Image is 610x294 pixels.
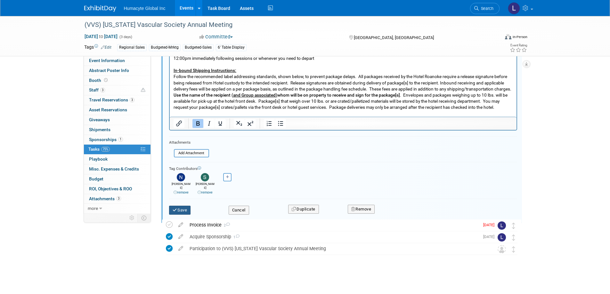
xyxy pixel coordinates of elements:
[89,137,123,142] span: Sponsorships
[4,118,343,137] p: Follow the recommended label addressing standards, shown below, to prevent package delays. All pa...
[512,223,515,229] i: Move task
[174,119,184,128] button: Insert/edit link
[4,39,116,44] b: Attn: [PERSON_NAME]/[US_STATE] Vascular/HUMACYTE
[84,95,150,105] a: Travel Reservations3
[89,176,103,181] span: Budget
[186,219,479,230] div: Process Invoice
[275,119,286,128] button: Bullet list
[98,34,104,39] span: to
[288,205,319,214] button: Duplicate
[63,137,108,142] u: and Group associated)
[222,223,230,227] span: 2
[462,33,528,43] div: Event Format
[175,246,186,251] a: edit
[231,235,240,239] span: 1
[149,44,181,51] div: Budgeted-Mrktg
[183,44,214,51] div: Budgeted-Sales
[89,78,109,83] span: Booth
[124,6,166,11] span: Humacyte Global Inc
[84,135,150,145] a: Sponsorships1
[4,76,343,82] p: 3:00-5:00pm prior to the Welcome Reception
[137,214,150,222] td: Toggle Event Tabs
[510,44,527,47] div: Event Rating
[116,196,121,201] span: 3
[479,6,493,11] span: Search
[84,44,111,51] td: Tags
[216,44,247,51] div: 6' Table Display
[169,165,517,171] div: Tag Contributors
[4,15,343,51] p: The [GEOGRAPHIC_DATA] [STREET_ADDRESS] [GEOGRAPHIC_DATA], VA 24016 #[PHONE_NUMBER]
[89,186,132,191] span: ROI, Objectives & ROO
[169,206,191,215] button: Save
[175,222,186,228] a: edit
[197,34,235,40] button: Committed
[88,206,98,211] span: more
[84,145,150,154] a: Tasks75%
[201,173,209,181] img: Sam Cashion
[84,174,150,184] a: Budget
[4,137,230,142] b: Use the name of the recipient ( whom will be on property to receive and sign for the package[s]
[4,88,26,93] b: Tear Down:
[103,78,109,83] span: Booth not reserved yet
[512,234,515,241] i: Move task
[4,15,40,20] b: Shipping Address:
[89,117,110,122] span: Giveaways
[4,70,343,76] p: [DATE]
[186,231,479,242] div: Acquire Sponsorship
[84,204,150,213] a: more
[101,45,111,50] a: Edit
[4,94,343,100] p: [DATE]
[508,2,520,14] img: Linda Hamilton
[169,140,209,145] div: Attachments
[89,166,139,171] span: Misc. Expenses & Credits
[470,3,500,14] a: Search
[89,68,129,73] span: Abstract Poster Info
[84,34,118,39] span: [DATE] [DATE]
[505,34,511,39] img: Format-Inperson.png
[215,119,226,128] button: Underline
[84,105,150,115] a: Asset Reservations
[84,184,150,194] a: ROI, Objectives & ROO
[498,245,506,253] img: Unassigned
[141,87,145,93] span: Potential Scheduling Conflict -- at least one attendee is tagged in another overlapping event.
[4,100,343,106] p: 12:00pm immediately following sessions or whenever you need to depart
[89,156,108,162] span: Playbook
[84,85,150,95] a: Staff3
[354,35,434,40] span: [GEOGRAPHIC_DATA], [GEOGRAPHIC_DATA]
[84,115,150,125] a: Giveaways
[84,125,150,135] a: Shipments
[126,214,138,222] td: Personalize Event Tab Strip
[175,234,186,240] a: edit
[84,76,150,85] a: Booth
[89,127,110,132] span: Shipments
[186,243,485,254] div: Participation to (VVS) [US_STATE] Vascular Society Annual Meeting
[88,147,110,152] span: Tasks
[84,5,116,12] img: ExhibitDay
[4,64,18,69] b: Set Up:
[89,97,134,102] span: Travel Reservations
[82,19,490,31] div: (VVS) [US_STATE] Vascular Society Annual Meeting
[4,3,229,8] b: PLEASE INCLUDE AN EXTENSION CORD - If you could also included the shippment notification that wou...
[171,181,191,195] div: [PERSON_NAME]
[118,137,123,142] span: 1
[498,233,506,242] img: Linda Hamilton
[264,119,275,128] button: Numbered list
[84,164,150,174] a: Misc. Expenses & Credits
[195,181,216,195] div: [PERSON_NAME]
[89,196,121,201] span: Attachments
[84,66,150,75] a: Abstract Poster Info
[119,35,132,39] span: (3 days)
[483,234,498,239] span: [DATE]
[245,119,256,128] button: Superscript
[84,56,150,66] a: Event Information
[89,107,127,112] span: Asset Reservations
[512,35,527,39] div: In-Person
[348,205,375,214] button: Remove
[483,223,498,227] span: [DATE]
[512,246,515,252] i: Move task
[177,173,185,181] img: Nicholas Kulp
[4,113,67,118] u: In-bound Shipping Instructions:
[229,206,249,215] button: Cancel
[84,155,150,164] a: Playbook
[198,190,213,195] a: remove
